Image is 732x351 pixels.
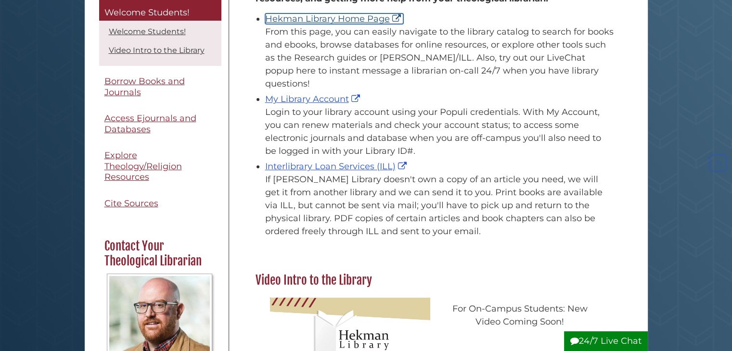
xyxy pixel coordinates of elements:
[99,145,221,188] a: Explore Theology/Religion Resources
[265,161,409,172] a: Interlibrary Loan Services (ILL)
[104,113,196,135] span: Access Ejournals and Databases
[99,108,221,140] a: Access Ejournals and Databases
[265,25,614,90] div: From this page, you can easily navigate to the library catalog to search for books and ebooks, br...
[99,71,221,103] a: Borrow Books and Journals
[104,150,182,183] span: Explore Theology/Religion Resources
[109,46,205,55] a: Video Intro to the Library
[99,193,221,214] a: Cite Sources
[100,239,220,269] h2: Contact Your Theological Librarian
[265,13,403,24] a: Hekman Library Home Page
[564,331,648,351] button: 24/7 Live Chat
[104,7,190,18] span: Welcome Students!
[104,76,185,98] span: Borrow Books and Journals
[265,94,362,104] a: My Library Account
[706,158,730,169] a: Back to Top
[251,273,619,288] h2: Video Intro to the Library
[265,173,614,238] div: If [PERSON_NAME] Library doesn't own a copy of an article you need, we will get it from another l...
[109,27,186,37] a: Welcome Students!
[265,106,614,158] div: Login to your library account using your Populi credentials. With My Account, you can renew mater...
[104,198,158,209] span: Cite Sources
[440,302,600,328] p: For On-Campus Students: New Video Coming Soon!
